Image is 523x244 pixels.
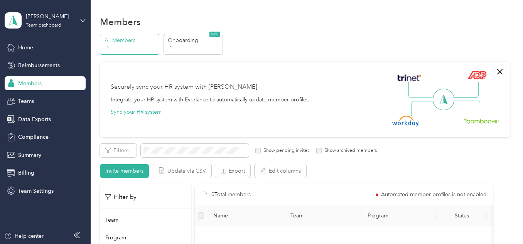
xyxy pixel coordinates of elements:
span: Billing [18,169,34,177]
p: Team [105,216,118,224]
th: Status [437,205,487,226]
img: Line Left Up [408,82,435,98]
span: Teams [18,97,34,105]
span: Summary [18,151,41,159]
span: Home [18,44,33,52]
p: 0 Total members [211,190,251,199]
span: NEW [209,32,220,37]
span: Data Exports [18,115,51,123]
th: Program [361,205,437,226]
span: Name [213,212,278,219]
label: Show archived members [322,147,377,154]
iframe: Everlance-gr Chat Button Frame [480,201,523,244]
p: Filter by [105,192,137,202]
div: [PERSON_NAME] [26,12,74,20]
span: Reimbursements [18,61,60,69]
div: Team dashboard [26,23,61,28]
label: Show pending invites [261,147,309,154]
img: Line Left Down [411,101,438,116]
img: Line Right Down [453,101,480,117]
p: Program [105,234,126,242]
button: Invite members [100,164,149,178]
th: Name [207,205,284,226]
button: Filters [100,144,137,157]
button: Help center [4,232,44,240]
div: Integrate your HR system with Everlance to automatically update member profiles. [111,96,310,104]
span: Automated member profiles is not enabled [381,192,487,197]
h1: Members [100,18,141,26]
img: Trinet [396,72,423,83]
p: Onboarding [168,36,220,44]
button: Edit columns [255,164,306,178]
div: Securely sync your HR system with [PERSON_NAME] [111,82,257,92]
img: ADP [467,71,486,79]
img: Workday [392,116,419,126]
p: All Members [105,36,157,44]
span: Team Settings [18,187,54,195]
button: Export [215,164,250,178]
span: Compliance [18,133,49,141]
th: Team [284,205,361,226]
button: Update via CSV [153,164,211,178]
span: Members [18,79,42,88]
img: Line Right Up [452,82,479,98]
button: Sync your HR system [111,108,162,116]
img: BambooHR [464,118,499,123]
